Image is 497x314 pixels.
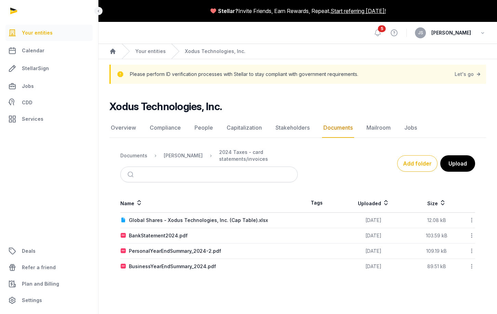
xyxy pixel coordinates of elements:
[129,263,216,270] div: BusinessYearEndSummary_2024.pdf
[411,228,462,244] td: 103.59 kB
[22,296,42,304] span: Settings
[397,155,438,172] button: Add folder
[365,217,381,223] span: [DATE]
[130,69,358,79] p: Please perform ID verification processes with Stellar to stay compliant with government requireme...
[411,213,462,228] td: 12.08 kB
[22,99,32,107] span: CDD
[120,193,298,213] th: Name
[121,248,126,254] img: pdf.svg
[411,244,462,259] td: 109.19 kB
[274,118,311,138] a: Stakeholders
[22,280,59,288] span: Plan and Billing
[365,263,381,269] span: [DATE]
[121,233,126,238] img: pdf.svg
[22,82,34,90] span: Jobs
[5,60,93,77] a: StellarSign
[5,96,93,109] a: CDD
[336,193,411,213] th: Uploaded
[123,167,139,182] button: Submit
[415,27,426,38] button: JS
[5,292,93,309] a: Settings
[365,118,392,138] a: Mailroom
[22,247,36,255] span: Deals
[5,78,93,94] a: Jobs
[120,145,298,167] nav: Breadcrumb
[298,193,336,213] th: Tags
[411,259,462,274] td: 89.51 kB
[109,118,486,138] nav: Tabs
[331,7,386,15] a: Start referring [DATE]!
[22,29,53,37] span: Your entities
[129,217,268,224] div: Global Shares - Xodus Technologies, Inc. (Cap Table).xlsx
[440,155,475,172] button: Upload
[225,118,263,138] a: Capitalization
[121,264,126,269] img: pdf.svg
[5,111,93,127] a: Services
[193,118,214,138] a: People
[135,48,166,55] a: Your entities
[5,243,93,259] a: Deals
[5,276,93,292] a: Plan and Billing
[129,232,188,239] div: BankStatement2024.pdf
[129,248,221,254] div: PersonalYearEndSummary_2024-2.pdf
[5,25,93,41] a: Your entities
[22,64,49,73] span: StellarSign
[5,259,93,276] a: Refer a friend
[22,115,43,123] span: Services
[365,248,381,254] span: [DATE]
[109,100,222,113] h2: Xodus Technologies, Inc.
[22,263,56,272] span: Refer a friend
[121,218,126,223] img: document.svg
[431,29,471,37] span: [PERSON_NAME]
[98,44,497,59] nav: Breadcrumb
[120,152,147,159] div: Documents
[164,152,203,159] div: [PERSON_NAME]
[418,31,423,35] span: JS
[378,25,386,32] span: 5
[322,118,354,138] a: Documents
[411,193,462,213] th: Size
[109,118,137,138] a: Overview
[185,48,245,55] a: Xodus Technologies, Inc.
[5,42,93,59] a: Calendar
[455,69,482,79] a: Let's go
[148,118,182,138] a: Compliance
[365,233,381,238] span: [DATE]
[403,118,418,138] a: Jobs
[22,47,44,55] span: Calendar
[219,149,298,162] div: 2024 Taxes - card statements/invoices
[218,7,238,15] span: Stellar?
